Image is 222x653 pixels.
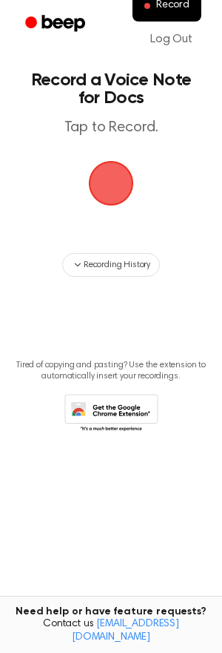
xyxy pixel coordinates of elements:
button: Recording History [62,253,160,277]
p: Tap to Record. [27,119,195,137]
span: Contact us [9,618,213,644]
h1: Record a Voice Note for Docs [27,71,195,107]
a: Log Out [135,22,207,57]
img: Beep Logo [89,161,133,206]
p: Tired of copying and pasting? Use the extension to automatically insert your recordings. [12,360,210,382]
a: Beep [15,10,98,39]
a: [EMAIL_ADDRESS][DOMAIN_NAME] [72,619,179,643]
span: Recording History [84,258,150,272]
